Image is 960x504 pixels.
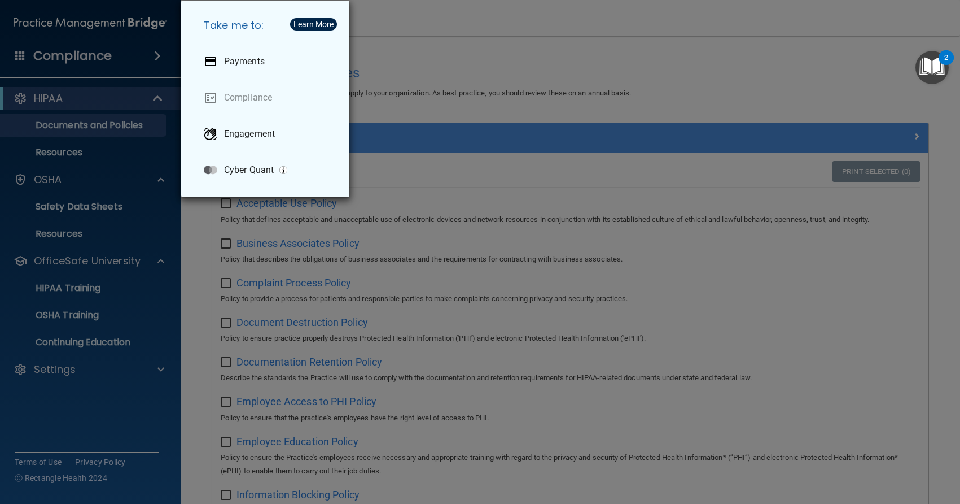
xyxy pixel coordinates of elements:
a: Cyber Quant [195,154,340,186]
a: Payments [195,46,340,77]
p: Payments [224,56,265,67]
h5: Take me to: [195,10,340,41]
p: Cyber Quant [224,164,274,176]
div: 2 [944,58,948,72]
button: Open Resource Center, 2 new notifications [915,51,949,84]
a: Engagement [195,118,340,150]
div: Learn More [293,20,334,28]
a: Compliance [195,82,340,114]
button: Learn More [290,18,337,31]
p: Engagement [224,128,275,140]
